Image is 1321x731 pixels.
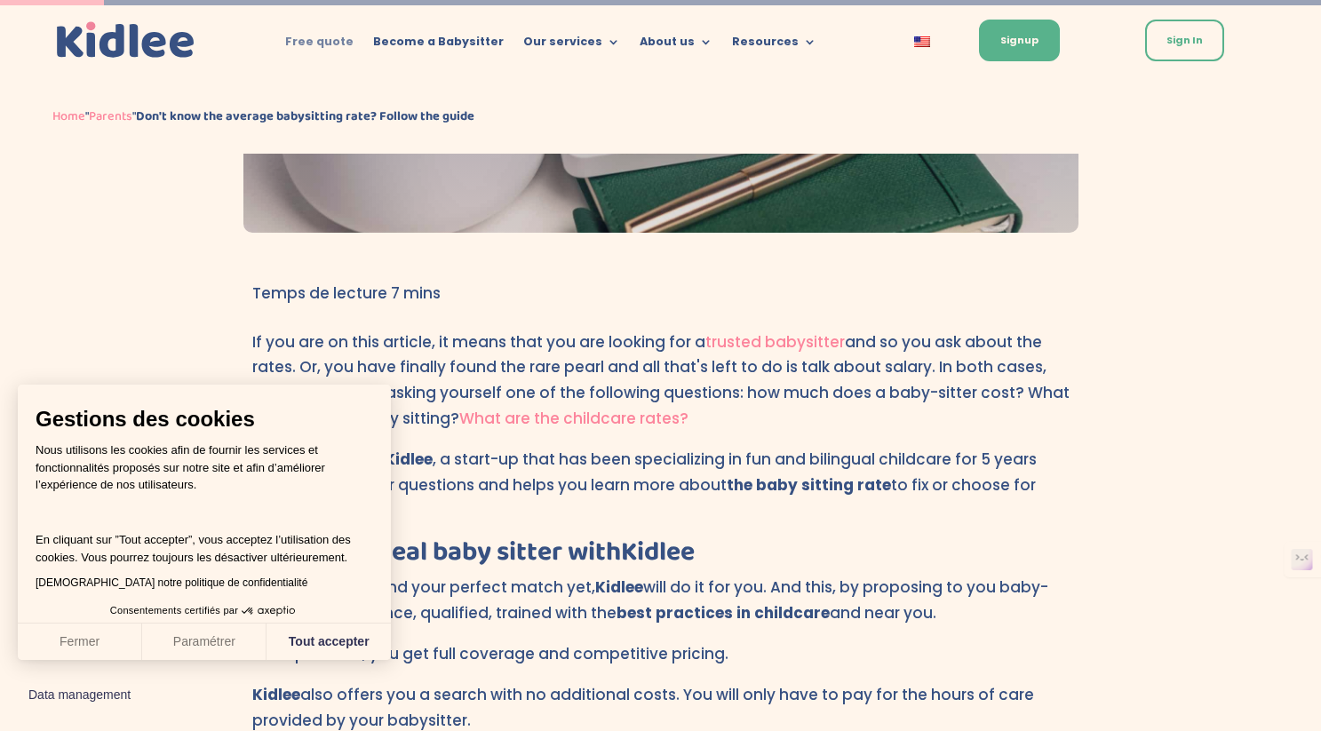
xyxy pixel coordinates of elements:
a: About us [640,36,712,55]
button: Fermer le widget sans consentement [18,677,141,714]
a: Home [52,106,85,127]
button: Paramétrer [142,624,267,661]
img: English [914,36,930,47]
a: Free quote [285,36,354,55]
p: If you are on this article, it means that you are looking for a and so you ask about the rates. O... [252,330,1070,448]
a: [DEMOGRAPHIC_DATA] notre politique de confidentialité [36,576,307,589]
svg: Axeptio [242,584,295,638]
p: En cliquant sur ”Tout accepter”, vous acceptez l’utilisation des cookies. Vous pourrez toujours l... [36,514,373,567]
strong: Don't know the average babysitting rate? Follow the guide [136,106,474,127]
strong: Kidlee [595,576,643,598]
a: Sign In [1145,20,1224,61]
span: Consentements certifiés par [110,606,238,616]
strong: Kidlee [252,684,300,705]
span: " " [52,106,474,127]
img: logo_kidlee_blue [52,18,198,63]
p: If you haven't found your perfect match yet, will do it for you. And this, by proposing to you ba... [252,575,1070,641]
a: Parents [89,106,132,127]
a: Kidlee [621,531,695,574]
strong: best practices in childcare [617,602,830,624]
a: Signup [979,20,1060,61]
button: Fermer [18,624,142,661]
button: Tout accepter [267,624,391,661]
a: Resources [732,36,816,55]
p: On top of that, you get full coverage and competitive pricing. [252,641,1070,682]
p: Nous utilisons les cookies afin de fournir les services et fonctionnalités proposés sur notre sit... [36,441,373,505]
button: Consentements certifiés par [101,600,307,623]
span: Gestions des cookies [36,406,373,433]
a: trusted babysitter [705,331,845,353]
span: Data management [28,687,131,703]
p: To enlighten you, , a start-up that has been specializing in fun and bilingual childcare for 5 ye... [252,447,1070,539]
a: What are the childcare rates? [459,408,688,429]
a: Kidlee Logo [52,18,198,63]
strong: Kidlee [385,449,433,470]
strong: the baby sitting rate [727,474,891,496]
h2: Find your ideal baby sitter with [252,539,1070,575]
a: Become a Babysitter [373,36,504,55]
a: Our services [523,36,620,55]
